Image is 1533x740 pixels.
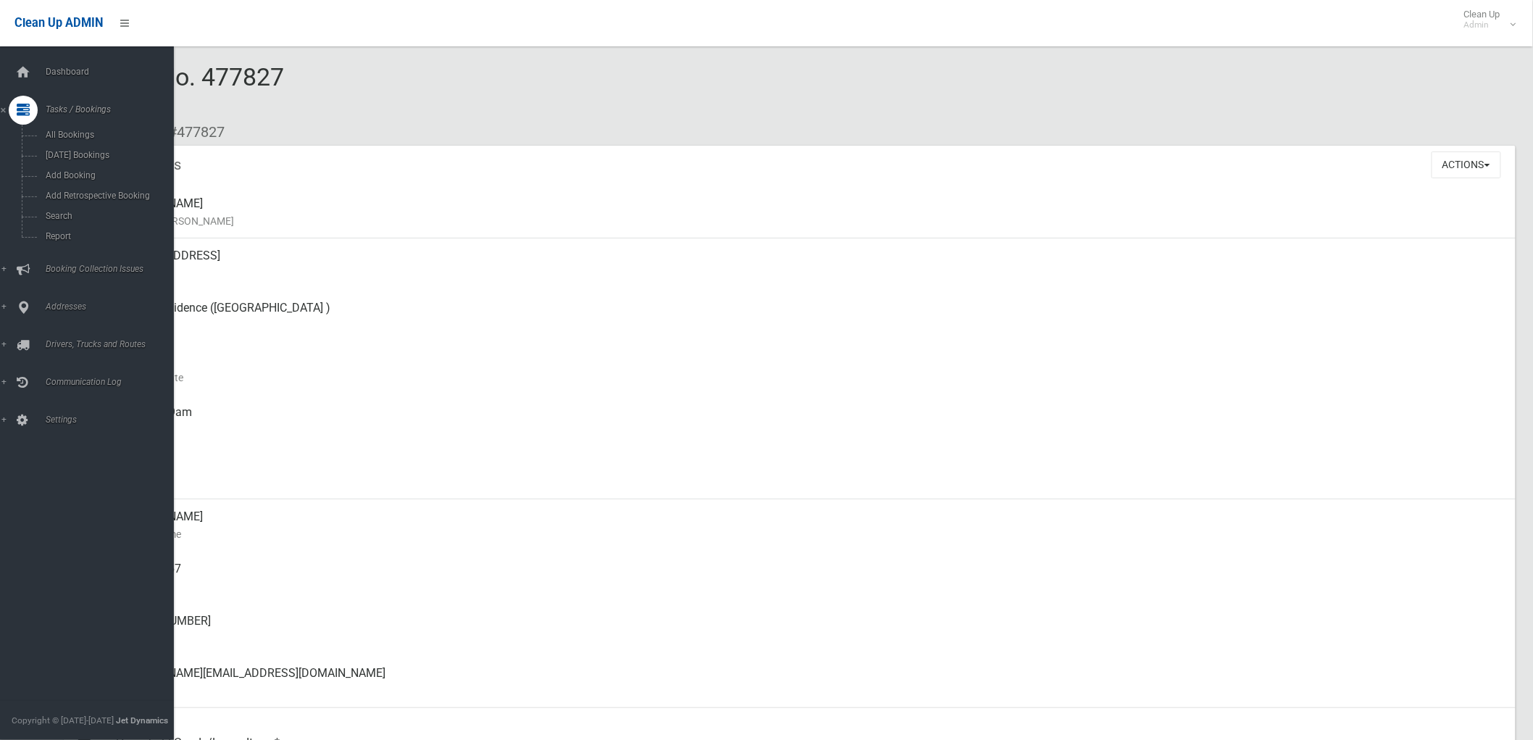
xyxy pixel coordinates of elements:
[116,343,1504,395] div: [DATE]
[41,170,174,180] span: Add Booking
[116,525,1504,543] small: Contact Name
[64,656,1516,708] a: [PERSON_NAME][EMAIL_ADDRESS][DOMAIN_NAME]Email
[41,130,174,140] span: All Bookings
[116,447,1504,499] div: [DATE]
[41,104,186,115] span: Tasks / Bookings
[116,682,1504,699] small: Email
[116,499,1504,552] div: [PERSON_NAME]
[41,339,186,349] span: Drivers, Trucks and Routes
[116,473,1504,491] small: Zone
[1432,151,1501,178] button: Actions
[116,186,1504,238] div: [PERSON_NAME]
[64,62,284,119] span: Booking No. 477827
[116,212,1504,230] small: Name of [PERSON_NAME]
[41,377,186,387] span: Communication Log
[41,264,186,274] span: Booking Collection Issues
[116,715,168,726] strong: Jet Dynamics
[116,291,1504,343] div: Side of Residence ([GEOGRAPHIC_DATA] )
[14,16,103,30] span: Clean Up ADMIN
[41,67,186,77] span: Dashboard
[116,578,1504,595] small: Mobile
[116,656,1504,708] div: [PERSON_NAME][EMAIL_ADDRESS][DOMAIN_NAME]
[116,395,1504,447] div: [DATE] 9:29am
[116,604,1504,656] div: [PHONE_NUMBER]
[116,265,1504,282] small: Address
[41,302,186,312] span: Addresses
[1457,9,1515,30] span: Clean Up
[116,421,1504,438] small: Collected At
[12,715,114,726] span: Copyright © [DATE]-[DATE]
[41,231,174,241] span: Report
[116,238,1504,291] div: [STREET_ADDRESS]
[116,630,1504,647] small: Landline
[41,150,174,160] span: [DATE] Bookings
[116,369,1504,386] small: Collection Date
[158,119,225,146] li: #477827
[41,211,174,221] span: Search
[41,191,174,201] span: Add Retrospective Booking
[116,317,1504,334] small: Pickup Point
[116,552,1504,604] div: 0411807067
[1464,20,1500,30] small: Admin
[41,415,186,425] span: Settings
